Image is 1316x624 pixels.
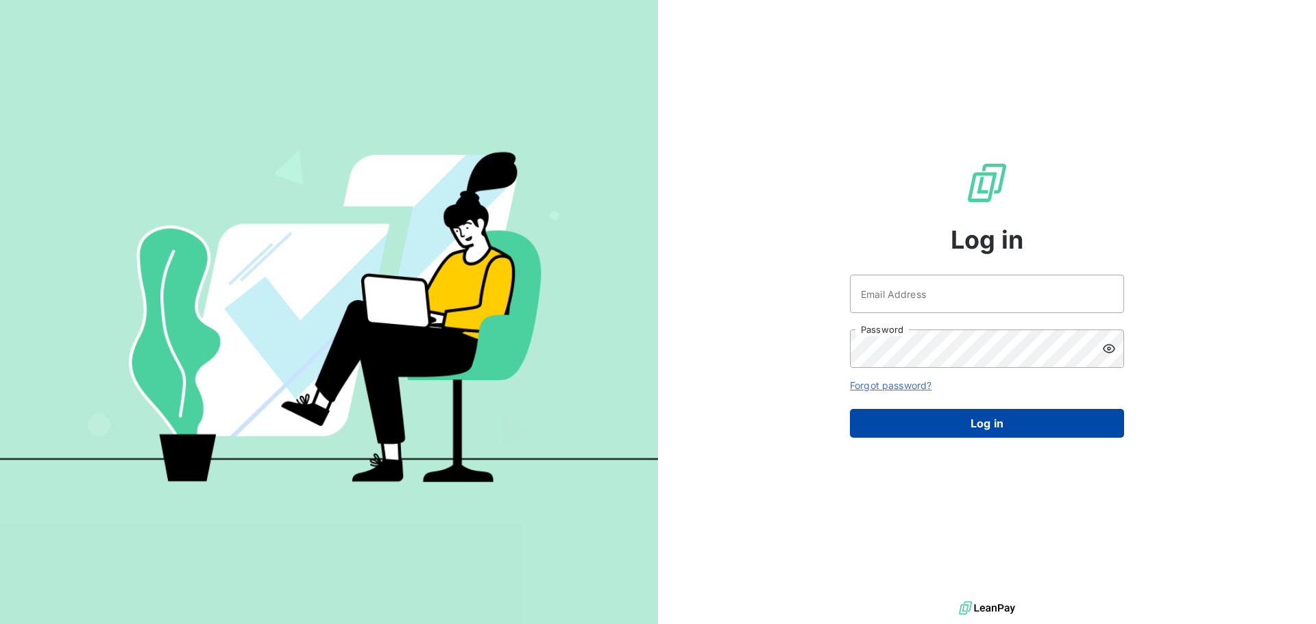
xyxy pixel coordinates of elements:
[850,379,931,391] a: Forgot password?
[959,598,1015,619] img: logo
[965,161,1009,205] img: LeanPay Logo
[850,409,1124,438] button: Log in
[951,221,1024,258] span: Log in
[850,275,1124,313] input: placeholder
